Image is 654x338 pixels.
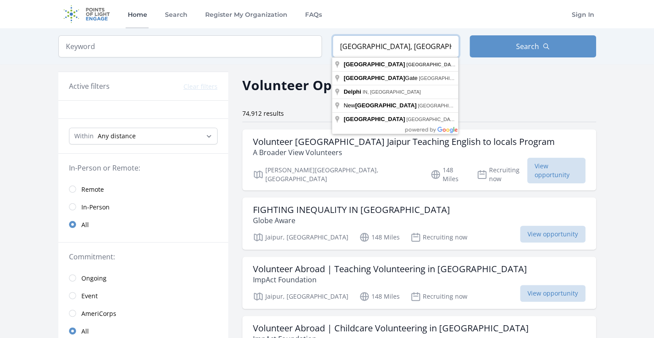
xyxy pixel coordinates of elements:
[69,251,218,262] legend: Commitment:
[81,185,104,194] span: Remote
[81,309,116,318] span: AmeriCorps
[520,226,585,243] span: View opportunity
[344,75,419,81] span: Gate
[253,291,348,302] p: Jaipur, [GEOGRAPHIC_DATA]
[344,75,405,81] span: [GEOGRAPHIC_DATA]
[253,205,450,215] h3: FIGHTING INEQUALITY IN [GEOGRAPHIC_DATA]
[58,287,228,304] a: Event
[410,232,467,243] p: Recruiting now
[242,129,596,190] a: Volunteer [GEOGRAPHIC_DATA] Jaipur Teaching English to locals Program A Broader View Volunteers [...
[253,274,527,285] p: ImpAct Foundation
[253,264,527,274] h3: Volunteer Abroad | Teaching Volunteering in [GEOGRAPHIC_DATA]
[520,285,585,302] span: View opportunity
[406,117,510,122] span: [GEOGRAPHIC_DATA],
[355,102,417,109] span: [GEOGRAPHIC_DATA]
[81,203,110,212] span: In-Person
[419,76,576,81] span: [GEOGRAPHIC_DATA], , [GEOGRAPHIC_DATA]
[406,62,459,67] span: [GEOGRAPHIC_DATA]
[359,232,400,243] p: 148 Miles
[81,327,89,336] span: All
[410,291,467,302] p: Recruiting now
[333,35,459,57] input: Location
[363,89,421,95] span: IN, [GEOGRAPHIC_DATA]
[344,116,405,122] span: [GEOGRAPHIC_DATA]
[58,304,228,322] a: AmeriCorps
[344,61,405,68] span: [GEOGRAPHIC_DATA]
[253,232,348,243] p: Jaipur, [GEOGRAPHIC_DATA]
[58,35,322,57] input: Keyword
[430,166,466,183] p: 148 Miles
[242,75,406,95] h2: Volunteer Opportunities
[344,102,418,109] span: New
[344,88,361,95] span: Delphi
[359,291,400,302] p: 148 Miles
[184,82,218,91] button: Clear filters
[58,198,228,216] a: In-Person
[253,215,450,226] p: Globe Aware
[477,166,527,183] p: Recruiting now
[81,292,98,300] span: Event
[418,103,522,108] span: [GEOGRAPHIC_DATA],
[253,147,555,158] p: A Broader View Volunteers
[242,109,284,118] span: 74,912 results
[470,35,596,57] button: Search
[81,220,89,229] span: All
[516,41,539,52] span: Search
[253,166,420,183] p: [PERSON_NAME][GEOGRAPHIC_DATA], [GEOGRAPHIC_DATA]
[69,163,218,173] legend: In-Person or Remote:
[253,323,529,334] h3: Volunteer Abroad | Childcare Volunteering in [GEOGRAPHIC_DATA]
[58,216,228,233] a: All
[69,128,218,144] select: Search Radius
[253,137,555,147] h3: Volunteer [GEOGRAPHIC_DATA] Jaipur Teaching English to locals Program
[81,274,107,283] span: Ongoing
[242,197,596,250] a: FIGHTING INEQUALITY IN [GEOGRAPHIC_DATA] Globe Aware Jaipur, [GEOGRAPHIC_DATA] 148 Miles Recruiti...
[58,269,228,287] a: Ongoing
[527,158,585,183] span: View opportunity
[69,81,110,91] h3: Active filters
[242,257,596,309] a: Volunteer Abroad | Teaching Volunteering in [GEOGRAPHIC_DATA] ImpAct Foundation Jaipur, [GEOGRAPH...
[58,180,228,198] a: Remote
